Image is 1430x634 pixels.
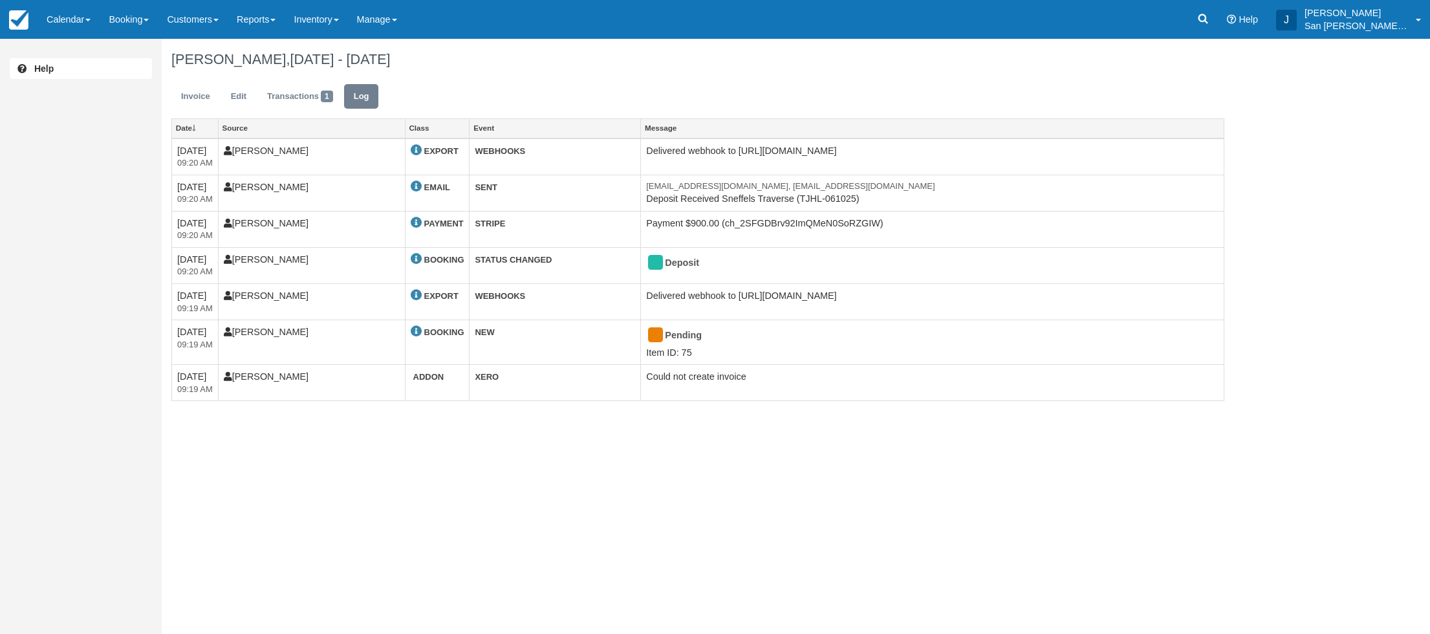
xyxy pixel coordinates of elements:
em: [EMAIL_ADDRESS][DOMAIN_NAME], [EMAIL_ADDRESS][DOMAIN_NAME] [646,180,1219,193]
strong: SENT [475,182,497,192]
em: 2025-10-06 09:20:34-0600 [177,157,213,169]
em: 2025-10-06 09:20:32-0600 [177,193,213,206]
strong: WEBHOOKS [475,146,525,156]
strong: WEBHOOKS [475,291,525,301]
td: Deposit Received Sneffels Traverse (TJHL-061025) [641,175,1224,211]
p: [PERSON_NAME] [1305,6,1408,19]
span: Help [1239,14,1258,25]
td: [PERSON_NAME] [218,138,405,175]
td: [PERSON_NAME] [218,283,405,320]
div: Pending [646,325,1208,346]
td: Could not create invoice [641,365,1224,401]
strong: PAYMENT [424,219,464,228]
a: Date [172,119,218,137]
td: [PERSON_NAME] [218,211,405,247]
a: Source [219,119,405,137]
em: 2025-10-06 09:20:31-0600 [177,266,213,278]
strong: STATUS CHANGED [475,255,552,265]
td: Delivered webhook to [URL][DOMAIN_NAME] [641,283,1224,320]
td: [DATE] [172,283,219,320]
strong: EXPORT [424,291,459,301]
em: 2025-10-06 09:19:17-0600 [177,339,213,351]
strong: NEW [475,327,494,337]
strong: STRIPE [475,219,505,228]
a: Log [344,84,379,109]
span: [DATE] - [DATE] [290,51,390,67]
a: Invoice [171,84,220,109]
a: Transactions1 [257,84,343,109]
td: [PERSON_NAME] [218,320,405,365]
td: [PERSON_NAME] [218,247,405,283]
td: [DATE] [172,247,219,283]
td: [DATE] [172,138,219,175]
a: Event [470,119,640,137]
td: [DATE] [172,211,219,247]
strong: ADDON [413,372,444,382]
strong: BOOKING [424,327,464,337]
strong: BOOKING [424,255,464,265]
b: Help [34,63,54,74]
a: Message [641,119,1224,137]
strong: XERO [475,372,499,382]
em: 2025-10-06 09:19:17-0600 [177,384,213,396]
span: 1 [321,91,333,102]
a: Edit [221,84,256,109]
td: [DATE] [172,320,219,365]
td: [PERSON_NAME] [218,365,405,401]
strong: EMAIL [424,182,450,192]
i: Help [1227,15,1236,24]
td: Delivered webhook to [URL][DOMAIN_NAME] [641,138,1224,175]
a: Class [406,119,470,137]
img: checkfront-main-nav-mini-logo.png [9,10,28,30]
em: 2025-10-06 09:20:32-0600 [177,230,213,242]
td: [PERSON_NAME] [218,175,405,211]
a: Help [10,58,152,79]
h1: [PERSON_NAME], [171,52,1224,67]
td: Payment $900.00 (ch_2SFGDBrv92ImQMeN0SoRZGIW) [641,211,1224,247]
td: Item ID: 75 [641,320,1224,365]
strong: EXPORT [424,146,459,156]
div: J [1276,10,1297,30]
p: San [PERSON_NAME] Hut Systems [1305,19,1408,32]
td: [DATE] [172,175,219,211]
em: 2025-10-06 09:19:20-0600 [177,303,213,315]
div: Deposit [646,253,1208,274]
td: [DATE] [172,365,219,401]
